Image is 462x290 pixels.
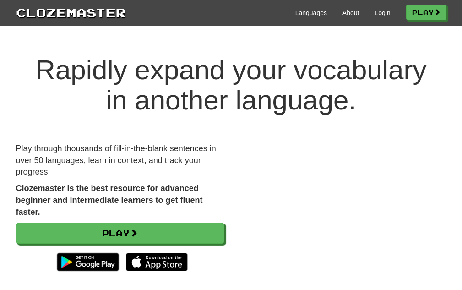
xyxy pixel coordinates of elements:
[16,143,224,178] p: Play through thousands of fill-in-the-blank sentences in over 50 languages, learn in context, and...
[406,5,446,20] a: Play
[295,8,327,17] a: Languages
[16,223,224,244] a: Play
[16,4,126,21] a: Clozemaster
[375,8,390,17] a: Login
[52,248,123,276] img: Get it on Google Play
[16,184,203,216] strong: Clozemaster is the best resource for advanced beginner and intermediate learners to get fluent fa...
[126,253,188,271] img: Download_on_the_App_Store_Badge_US-UK_135x40-25178aeef6eb6b83b96f5f2d004eda3bffbb37122de64afbaef7...
[342,8,359,17] a: About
